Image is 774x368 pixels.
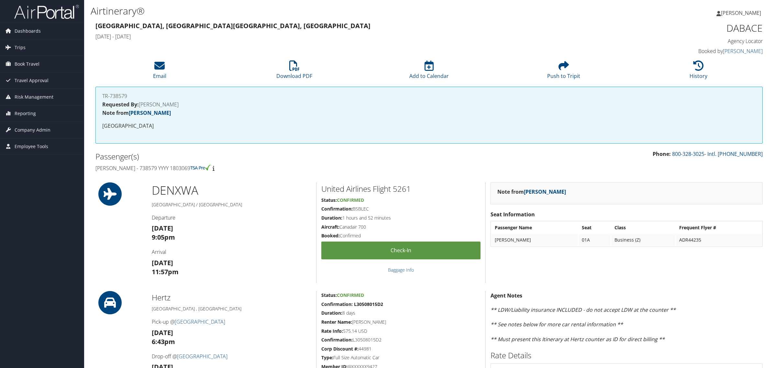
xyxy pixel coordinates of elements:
[321,310,481,316] h5: 8 days
[190,165,211,170] img: tsa-precheck.png
[152,182,311,199] h1: DEN XWA
[676,234,762,246] td: ADR44235
[14,4,79,19] img: airportal-logo.png
[152,233,175,242] strong: 9:05pm
[152,258,173,267] strong: [DATE]
[579,222,611,233] th: Seat
[321,215,481,221] h5: 1 hours and 52 minutes
[524,188,566,195] a: [PERSON_NAME]
[321,292,337,298] strong: Status:
[152,353,311,360] h4: Drop-off @
[337,292,364,298] span: Confirmed
[152,328,173,337] strong: [DATE]
[321,328,343,334] strong: Rate Info:
[321,310,342,316] strong: Duration:
[15,122,50,138] span: Company Admin
[152,292,311,303] h2: Hertz
[611,234,675,246] td: Business (Z)
[321,301,383,307] strong: Confirmation: L30508015D2
[91,4,542,18] h1: Airtinerary®
[611,222,675,233] th: Class
[15,23,41,39] span: Dashboards
[276,64,312,80] a: Download PDF
[337,197,364,203] span: Confirmed
[491,321,623,328] em: ** See notes below for more car rental information **
[321,197,337,203] strong: Status:
[177,353,227,360] a: [GEOGRAPHIC_DATA]
[491,306,676,313] em: ** LDW/Liability insurance INCLUDED - do not accept LDW at the counter **
[321,183,481,194] h2: United Airlines Flight 5261
[321,224,481,230] h5: Canadair 700
[95,151,424,162] h2: Passenger(s)
[152,248,311,255] h4: Arrival
[497,188,566,195] strong: Note from
[152,318,311,325] h4: Pick-up @
[152,267,179,276] strong: 11:57pm
[321,328,481,334] h5: 575.14 USD
[15,56,39,72] span: Book Travel
[15,39,26,56] span: Trips
[152,337,175,346] strong: 6:43pm
[102,93,756,99] h4: TR-738579
[603,38,763,45] h4: Agency Locator
[547,64,580,80] a: Push to Tripit
[15,105,36,122] span: Reporting
[721,9,761,16] span: [PERSON_NAME]
[388,267,414,273] a: Baggage Info
[321,224,339,230] strong: Aircraft:
[152,224,173,233] strong: [DATE]
[653,150,671,157] strong: Phone:
[491,336,665,343] em: ** Must present this Itinerary at Hertz counter as ID for direct billing **
[102,122,756,130] p: [GEOGRAPHIC_DATA]
[321,346,359,352] strong: Corp Discount #:
[95,165,424,172] h4: [PERSON_NAME] - 738579 YYYY 1803069
[152,201,311,208] h5: [GEOGRAPHIC_DATA] / [GEOGRAPHIC_DATA]
[491,350,763,361] h2: Rate Details
[102,101,139,108] strong: Requested By:
[321,319,481,325] h5: [PERSON_NAME]
[321,233,481,239] h5: Confirmed
[492,222,578,233] th: Passenger Name
[15,72,49,89] span: Travel Approval
[716,3,768,23] a: [PERSON_NAME]
[153,64,166,80] a: Email
[321,354,333,361] strong: Type:
[321,206,353,212] strong: Confirmation:
[321,242,481,259] a: Check-in
[321,354,481,361] h5: Full Size Automatic Car
[152,214,311,221] h4: Departure
[102,109,171,116] strong: Note from
[95,33,593,40] h4: [DATE] - [DATE]
[15,89,53,105] span: Risk Management
[129,109,171,116] a: [PERSON_NAME]
[15,138,48,155] span: Employee Tools
[321,337,481,343] h5: L30508015D2
[321,319,352,325] strong: Renter Name:
[321,233,340,239] strong: Booked:
[409,64,449,80] a: Add to Calendar
[603,21,763,35] h1: DABACE
[491,211,535,218] strong: Seat Information
[672,150,763,157] a: 800-328-3025- Intl. [PHONE_NUMBER]
[690,64,707,80] a: History
[321,206,481,212] h5: BSBLEC
[102,102,756,107] h4: [PERSON_NAME]
[579,234,611,246] td: 01A
[491,292,522,299] strong: Agent Notes
[723,48,763,55] a: [PERSON_NAME]
[676,222,762,233] th: Frequent Flyer #
[95,21,370,30] strong: [GEOGRAPHIC_DATA], [GEOGRAPHIC_DATA] [GEOGRAPHIC_DATA], [GEOGRAPHIC_DATA]
[152,306,311,312] h5: [GEOGRAPHIC_DATA] , [GEOGRAPHIC_DATA]
[175,318,225,325] a: [GEOGRAPHIC_DATA]
[321,346,481,352] h5: 44981
[603,48,763,55] h4: Booked by
[321,215,342,221] strong: Duration:
[492,234,578,246] td: [PERSON_NAME]
[321,337,353,343] strong: Confirmation:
